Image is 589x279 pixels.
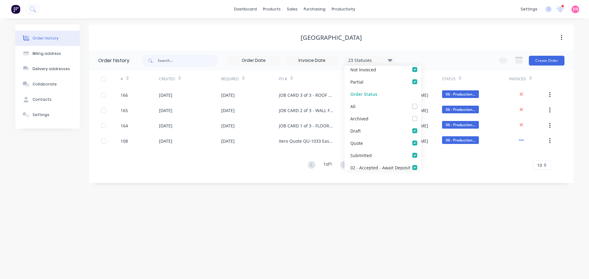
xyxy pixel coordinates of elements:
[260,5,284,14] div: products
[329,5,358,14] div: productivity
[15,77,80,92] button: Collaborate
[121,70,159,87] div: #
[121,138,128,144] div: 108
[279,138,334,144] div: Xero Quote QU-1033 Eastern Suburbs Building
[573,6,578,12] span: DN
[159,107,172,114] div: [DATE]
[284,5,301,14] div: sales
[350,164,410,171] div: 02 - Accepted - Await Deposit
[350,152,372,158] div: Submitted
[350,127,361,134] div: Draft
[221,107,235,114] div: [DATE]
[121,76,123,82] div: #
[279,107,334,114] div: JOB CARD 2 of 3 - WALL FRAMES | [GEOGRAPHIC_DATA]
[442,121,479,129] span: 06 - Production...
[442,136,479,144] span: 06 - Production...
[442,90,479,98] span: 06 - Production...
[286,56,338,65] input: Invoice Date
[121,92,128,98] div: 166
[279,70,346,87] div: PO #
[15,92,80,107] button: Contacts
[121,107,128,114] div: 165
[345,88,421,100] div: Order Status
[159,76,175,82] div: Created
[33,112,49,118] div: Settings
[15,31,80,46] button: Order history
[159,70,221,87] div: Created
[221,76,239,82] div: Required
[529,56,564,66] button: Create Order
[323,161,332,170] div: 1 of 1
[301,34,362,41] div: [GEOGRAPHIC_DATA]
[159,123,172,129] div: [DATE]
[279,92,334,98] div: JOB CARD 3 of 3 - ROOF TRUSSES | [GEOGRAPHIC_DATA]
[442,106,479,113] span: 06 - Production...
[11,5,20,14] img: Factory
[159,92,172,98] div: [DATE]
[350,66,376,73] div: Not Invoiced
[159,138,172,144] div: [DATE]
[15,46,80,61] button: Billing address
[33,66,70,72] div: Delivery addresses
[221,138,235,144] div: [DATE]
[518,5,541,14] div: settings
[15,107,80,123] button: Settings
[221,92,235,98] div: [DATE]
[442,70,509,87] div: Status
[350,103,356,109] div: All
[345,57,396,64] div: 23 Statuses
[537,162,542,168] span: 10
[33,36,59,41] div: Order history
[158,55,218,67] input: Search...
[15,61,80,77] button: Delivery addresses
[33,51,61,56] div: Billing address
[350,115,368,122] div: Archived
[33,97,52,102] div: Contacts
[221,70,279,87] div: Required
[509,76,526,82] div: Invoiced
[98,57,129,64] div: Order history
[231,5,260,14] a: dashboard
[228,56,279,65] input: Order Date
[121,123,128,129] div: 164
[509,70,548,87] div: Invoiced
[301,5,329,14] div: purchasing
[350,78,364,85] div: Partial
[279,76,287,82] div: PO #
[442,76,456,82] div: Status
[221,123,235,129] div: [DATE]
[33,81,57,87] div: Collaborate
[350,140,363,146] div: Quote
[279,123,334,129] div: JOB CARD 1 of 3 - FLOOR SYSTEM | [GEOGRAPHIC_DATA]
